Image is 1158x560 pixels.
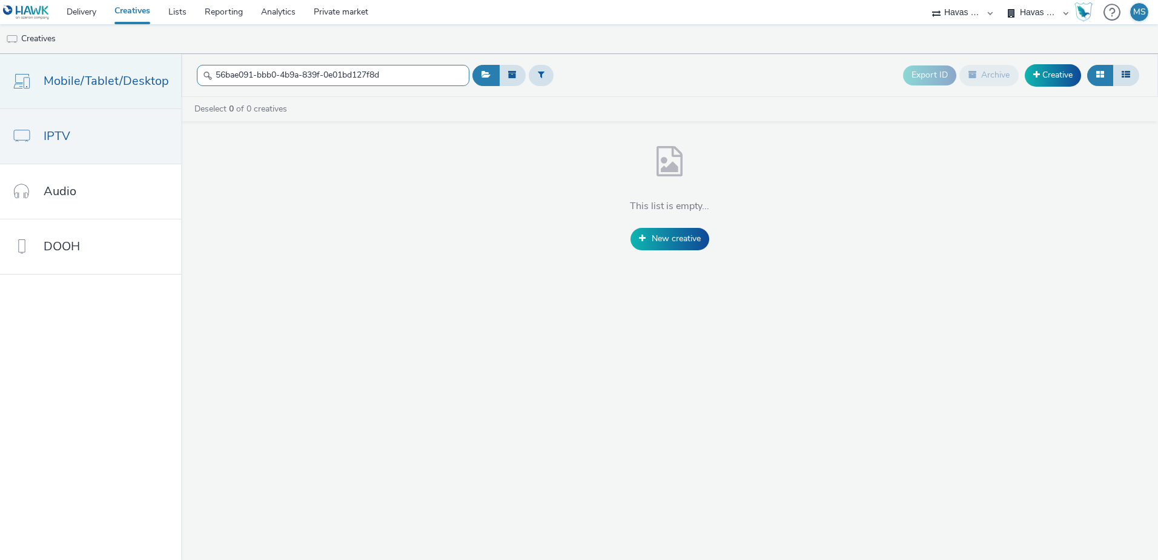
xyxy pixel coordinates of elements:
a: Creative [1025,64,1081,86]
div: MS [1133,3,1146,21]
span: Audio [44,182,76,200]
span: Mobile/Tablet/Desktop [44,72,169,90]
span: DOOH [44,238,80,255]
button: Archive [959,65,1019,85]
a: Deselect of 0 creatives [193,103,292,115]
img: undefined Logo [3,5,50,20]
button: Table [1113,65,1139,85]
img: Hawk Academy [1074,2,1093,22]
strong: 0 [229,103,234,115]
button: Grid [1087,65,1113,85]
span: New creative [652,233,701,244]
h4: This list is empty... [630,200,709,213]
a: New creative [630,228,709,250]
button: Export ID [903,65,956,85]
a: Hawk Academy [1074,2,1097,22]
img: tv [6,33,18,45]
span: IPTV [44,127,70,145]
input: Search... [197,65,469,86]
